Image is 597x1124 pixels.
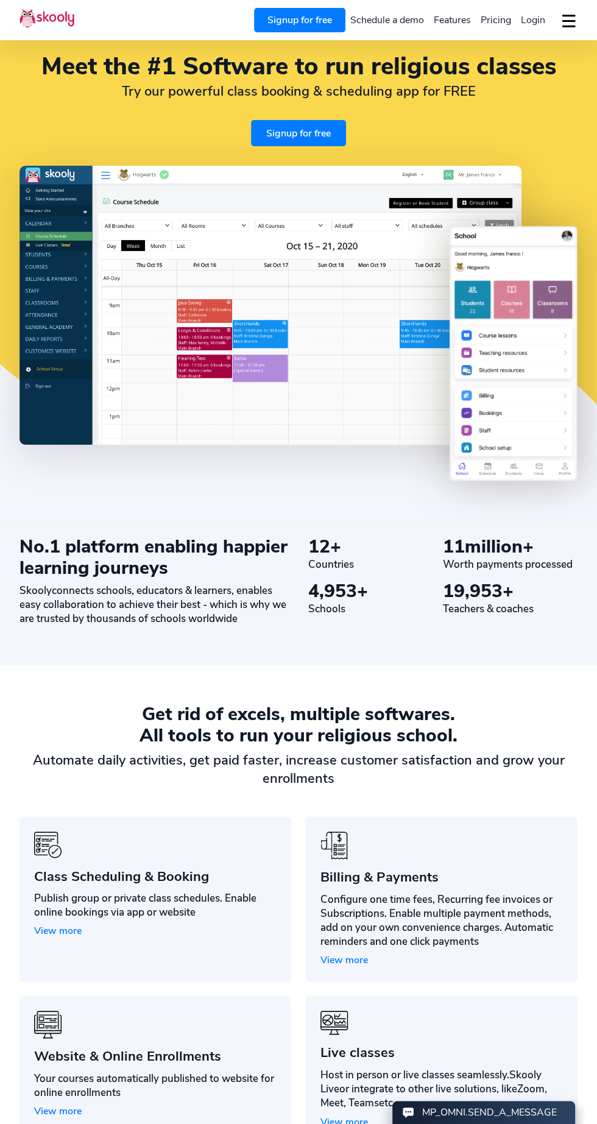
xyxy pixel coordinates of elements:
[521,13,545,27] span: Login
[19,751,578,788] div: Automate daily activities, get paid faster, increase customer satisfaction and grow your enrollments
[251,120,346,146] a: Signup for free
[34,1105,82,1118] span: View more
[320,892,563,949] div: Configure one time fees, Recurring fee invoices or Subscriptions. Enable multiple payment methods...
[443,536,578,557] div: million+
[476,10,516,30] a: Pricing
[320,868,563,886] div: Billing & Payments
[19,9,74,28] img: Skooly
[19,725,578,746] div: All tools to run your religious school.
[443,534,465,559] span: 11
[481,13,511,27] span: Pricing
[308,557,443,571] div: Countries
[34,1011,62,1038] img: icon-benefits-4
[320,953,368,967] span: View more
[345,10,429,30] a: Schedule a demo
[19,584,289,626] div: connects schools, educators & learners, enables easy collaboration to achieve their best - which ...
[560,7,578,35] button: dropdown menu
[254,8,345,32] a: Signup for free
[443,579,503,604] span: 19,953
[308,534,330,559] span: 12
[34,1047,277,1066] div: Website & Online Enrollments
[34,924,82,938] span: View more
[308,579,357,604] span: 4,953
[308,536,443,557] div: +
[516,10,550,30] a: Login
[429,10,476,30] a: Features
[320,832,348,859] img: icon-benefits-10
[19,817,291,981] a: icon-benefits-3Class Scheduling & BookingPublish group or private class schedules. Enable online ...
[449,224,578,482] img: Meet the #1 Software to run religious classes - Mobile
[443,581,578,602] div: +
[320,1011,348,1034] img: icon-benefits-6
[19,82,578,101] h2: Try our powerful class booking & scheduling app for FREE
[34,891,277,919] div: Publish group or private class schedules. Enable online bookings via app or website
[308,602,443,616] div: Schools
[34,832,62,858] img: icon-benefits-3
[308,581,443,602] div: +
[19,54,578,79] h1: Meet the #1 Software to run religious classes
[34,1072,277,1100] div: Your courses automatically published to website for online enrollments
[443,602,578,616] div: Teachers & coaches
[443,557,578,571] div: Worth payments processed
[19,536,289,579] div: No.1 platform enabling happier learning journeys
[19,166,521,444] img: Meet the #1 Software to run religious classes - Desktop
[306,817,578,981] a: icon-benefits-10Billing & PaymentsConfigure one time fees, Recurring fee invoices or Subscription...
[34,868,277,886] div: Class Scheduling & Booking
[19,584,52,598] span: Skooly
[19,704,578,725] div: Get rid of excels, multiple softwares.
